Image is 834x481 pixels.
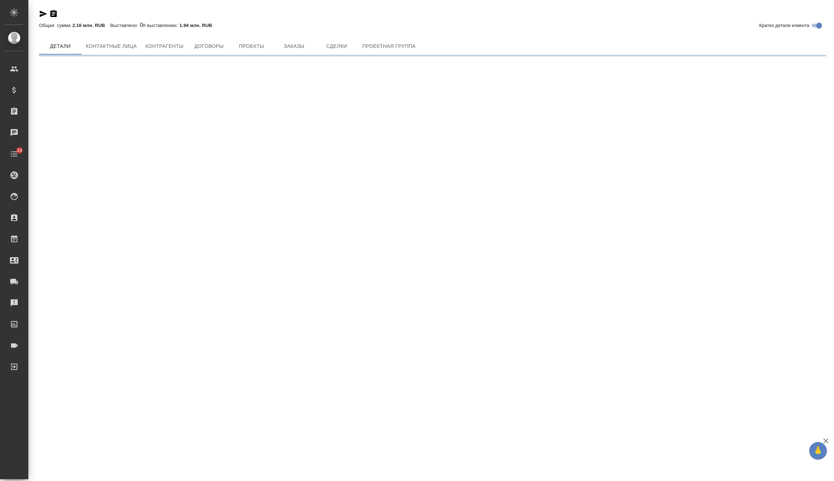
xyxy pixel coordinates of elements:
[110,23,140,28] p: Выставлено:
[362,42,416,51] span: Проектная группа
[179,23,217,28] p: 1.94 млн. RUB
[809,442,827,460] button: 🙏
[143,23,179,28] p: К выставлению:
[319,42,354,51] span: Сделки
[43,42,77,51] span: Детали
[39,23,72,28] p: Общая сумма
[72,23,110,28] p: 2.16 млн. RUB
[192,42,226,51] span: Договоры
[39,21,826,29] div: 0
[2,145,27,163] a: 14
[277,42,311,51] span: Заказы
[49,10,58,18] button: Скопировать ссылку
[13,147,26,154] span: 14
[759,22,809,29] span: Кратко детали клиента
[812,443,824,458] span: 🙏
[145,42,184,51] span: Контрагенты
[86,42,137,51] span: Контактные лица
[234,42,268,51] span: Проекты
[39,10,48,18] button: Скопировать ссылку для ЯМессенджера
